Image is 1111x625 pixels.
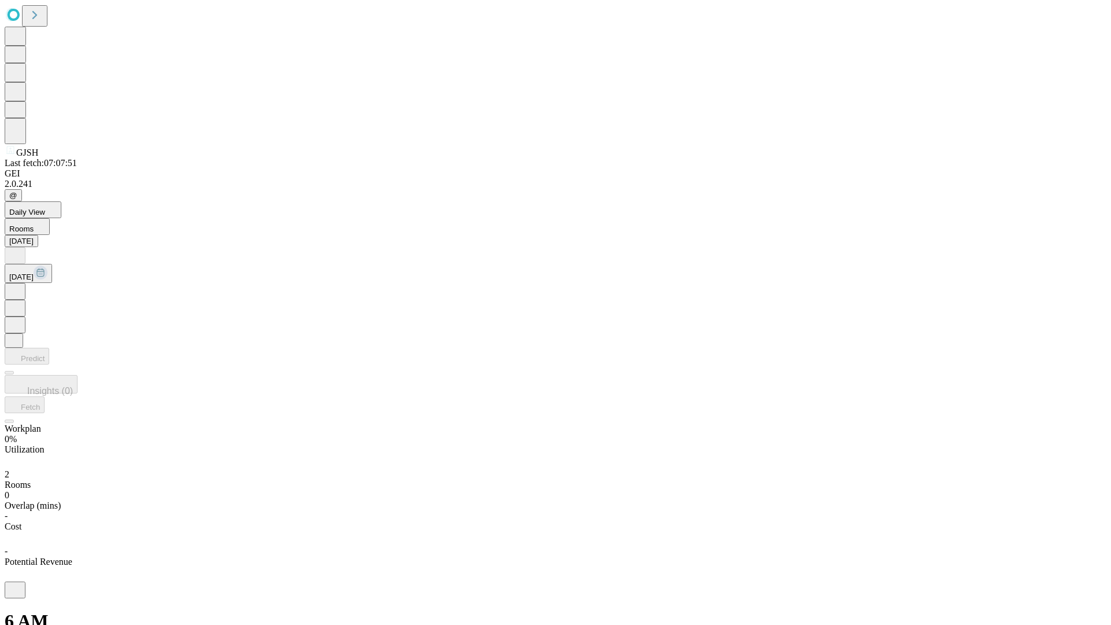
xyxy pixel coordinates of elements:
span: Rooms [9,225,34,233]
span: - [5,511,8,521]
span: [DATE] [9,273,34,281]
span: 0% [5,434,17,444]
button: Predict [5,348,49,365]
span: Workplan [5,424,41,433]
button: Fetch [5,396,45,413]
span: Utilization [5,444,44,454]
button: Insights (0) [5,375,78,394]
button: Rooms [5,218,50,235]
span: Rooms [5,480,31,490]
div: GEI [5,168,1106,179]
span: Cost [5,521,21,531]
span: 2 [5,469,9,479]
button: [DATE] [5,235,38,247]
button: [DATE] [5,264,52,283]
span: - [5,546,8,556]
span: GJSH [16,148,38,157]
button: @ [5,189,22,201]
span: Daily View [9,208,45,216]
button: Daily View [5,201,61,218]
span: Overlap (mins) [5,501,61,510]
span: Potential Revenue [5,557,72,567]
span: 0 [5,490,9,500]
span: Insights (0) [27,386,73,396]
span: Last fetch: 07:07:51 [5,158,77,168]
div: 2.0.241 [5,179,1106,189]
span: @ [9,191,17,200]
